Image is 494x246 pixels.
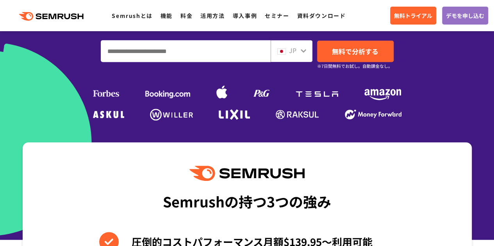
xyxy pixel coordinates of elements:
[332,46,378,56] span: 無料で分析する
[233,12,257,19] a: 導入事例
[265,12,289,19] a: セミナー
[390,7,436,25] a: 無料トライアル
[101,41,270,62] input: ドメイン、キーワードまたはURLを入力してください
[112,12,152,19] a: Semrushとは
[163,187,331,216] div: Semrushの持つ3つの強み
[289,46,296,55] span: JP
[317,41,394,62] a: 無料で分析する
[317,62,392,70] small: ※7日間無料でお試し。自動課金なし。
[180,12,193,19] a: 料金
[161,12,173,19] a: 機能
[442,7,488,25] a: デモを申し込む
[446,11,484,20] span: デモを申し込む
[297,12,346,19] a: 資料ダウンロード
[394,11,432,20] span: 無料トライアル
[200,12,225,19] a: 活用方法
[189,166,304,181] img: Semrush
